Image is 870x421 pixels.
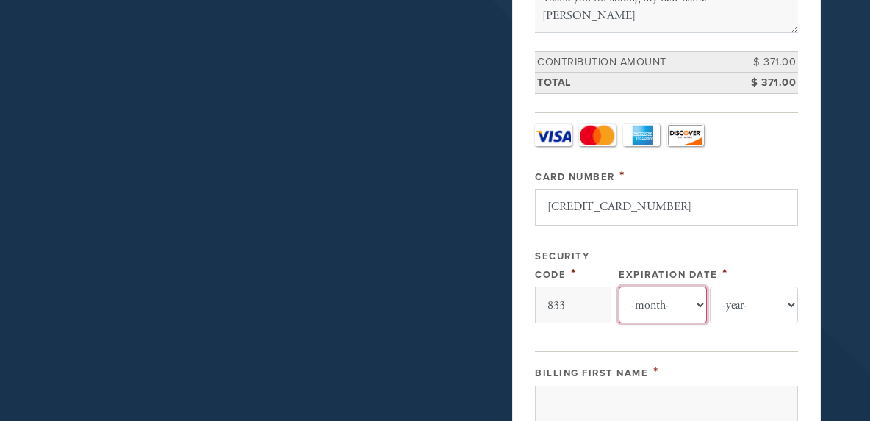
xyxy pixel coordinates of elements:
[619,287,707,323] select: Expiration Date month
[535,367,648,379] label: Billing First Name
[619,168,625,184] span: This field is required.
[535,73,732,94] td: Total
[571,265,577,281] span: This field is required.
[579,124,616,146] a: MasterCard
[623,124,660,146] a: Amex
[653,364,659,380] span: This field is required.
[535,251,589,281] label: Security Code
[535,124,572,146] a: Visa
[535,171,615,183] label: Card Number
[722,265,728,281] span: This field is required.
[619,269,718,281] label: Expiration Date
[732,51,798,73] td: $ 371.00
[732,73,798,94] td: $ 371.00
[710,287,798,323] select: Expiration Date year
[535,51,732,73] td: Contribution Amount
[667,124,704,146] a: Discover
